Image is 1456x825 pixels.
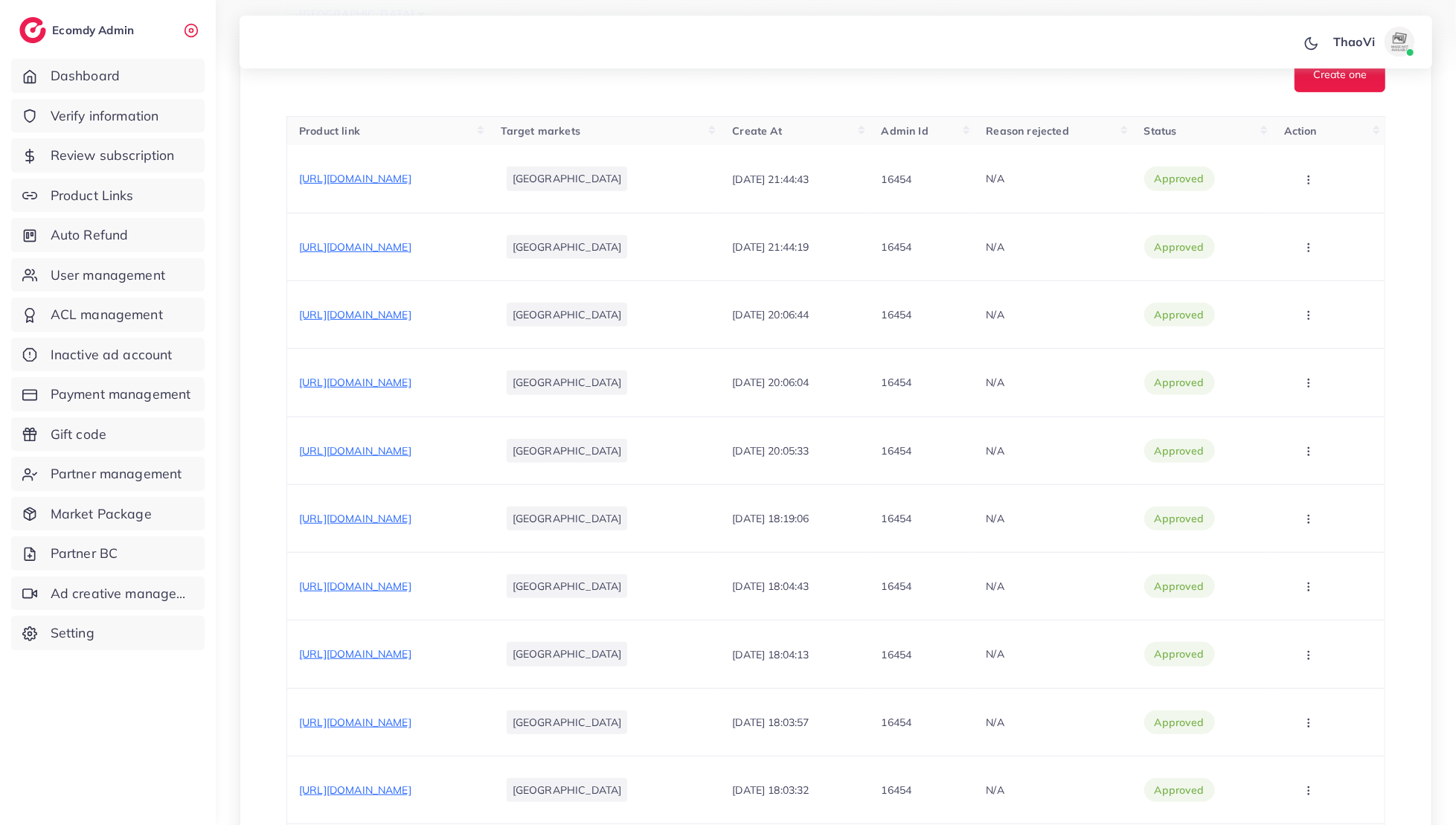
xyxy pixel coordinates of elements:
span: approved [1155,443,1205,458]
span: Create At [732,124,782,138]
span: approved [1155,240,1205,254]
span: approved [1155,579,1205,594]
img: logo [19,17,46,43]
span: N/A [987,647,1004,661]
li: [GEOGRAPHIC_DATA] [507,167,628,190]
a: Gift code [11,417,205,452]
span: approved [1155,511,1205,526]
img: avatar [1385,27,1414,57]
a: ACL management [11,298,205,332]
span: approved [1155,783,1205,797]
li: [GEOGRAPHIC_DATA] [507,642,628,666]
span: approved [1155,646,1205,661]
p: 16454 [882,646,912,664]
span: Payment management [51,385,191,404]
h2: Ecomdy Admin [52,23,138,37]
a: Market Package [11,497,205,531]
p: [DATE] 18:19:06 [732,510,809,527]
span: N/A [987,580,1004,593]
li: [GEOGRAPHIC_DATA] [507,235,628,259]
li: [GEOGRAPHIC_DATA] [507,303,628,327]
p: [DATE] 21:44:19 [732,238,809,256]
span: Setting [51,623,94,643]
span: N/A [987,444,1004,458]
p: 16454 [882,781,912,799]
span: Admin Id [882,124,929,138]
span: Gift code [51,425,106,444]
span: [URL][DOMAIN_NAME] [299,240,411,254]
a: logoEcomdy Admin [19,17,138,43]
span: Product link [299,124,360,138]
span: Product Links [51,186,134,205]
span: approved [1155,715,1205,730]
p: [DATE] 20:06:04 [732,373,809,391]
a: Product Links [11,179,205,213]
span: Inactive ad account [51,345,173,365]
span: Dashboard [51,66,120,86]
a: Review subscription [11,138,205,173]
span: Ad creative management [51,584,193,603]
p: 16454 [882,713,912,731]
p: [DATE] 18:04:43 [732,577,809,595]
span: N/A [987,172,1004,185]
span: Review subscription [51,146,175,165]
a: Dashboard [11,59,205,93]
a: Setting [11,616,205,650]
p: [DATE] 21:44:43 [732,170,809,188]
span: N/A [987,512,1004,525]
a: Ad creative management [11,577,205,611]
span: Partner management [51,464,182,484]
span: [URL][DOMAIN_NAME] [299,647,411,661]
span: Partner BC [51,544,118,563]
span: [URL][DOMAIN_NAME] [299,580,411,593]
p: [DATE] 18:03:57 [732,713,809,731]
span: approved [1155,171,1205,186]
a: Inactive ad account [11,338,205,372]
a: Partner management [11,457,205,491]
span: [URL][DOMAIN_NAME] [299,716,411,729]
p: 16454 [882,577,912,595]
span: Auto Refund [51,225,129,245]
a: Verify information [11,99,205,133]
span: N/A [987,376,1004,389]
a: Payment management [11,377,205,411]
span: User management [51,266,165,285]
span: N/A [987,716,1004,729]
a: Auto Refund [11,218,205,252]
p: 16454 [882,373,912,391]
p: 16454 [882,306,912,324]
span: [URL][DOMAIN_NAME] [299,172,411,185]
span: Action [1284,124,1317,138]
span: Verify information [51,106,159,126]
p: [DATE] 18:03:32 [732,781,809,799]
span: approved [1155,375,1205,390]
li: [GEOGRAPHIC_DATA] [507,439,628,463]
p: [DATE] 18:04:13 [732,646,809,664]
p: 16454 [882,442,912,460]
span: [URL][DOMAIN_NAME] [299,512,411,525]
span: [URL][DOMAIN_NAME] [299,783,411,797]
span: N/A [987,240,1004,254]
span: N/A [987,783,1004,797]
p: [DATE] 20:05:33 [732,442,809,460]
span: N/A [987,308,1004,321]
span: ACL management [51,305,163,324]
p: 16454 [882,170,912,188]
p: ThaoVi [1333,33,1375,51]
a: ThaoViavatar [1325,27,1420,57]
span: approved [1155,307,1205,322]
p: 16454 [882,238,912,256]
span: Market Package [51,504,152,524]
li: [GEOGRAPHIC_DATA] [507,778,628,802]
a: User management [11,258,205,292]
span: Target markets [501,124,580,138]
p: [DATE] 20:06:44 [732,306,809,324]
span: [URL][DOMAIN_NAME] [299,376,411,389]
span: Status [1144,124,1177,138]
p: 16454 [882,510,912,527]
span: [URL][DOMAIN_NAME] [299,444,411,458]
li: [GEOGRAPHIC_DATA] [507,710,628,734]
a: Partner BC [11,536,205,571]
span: Reason rejected [987,124,1069,138]
li: [GEOGRAPHIC_DATA] [507,574,628,598]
